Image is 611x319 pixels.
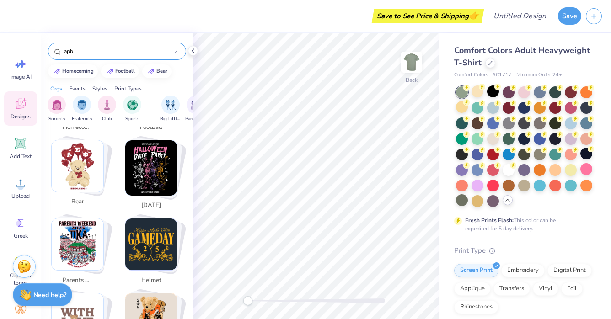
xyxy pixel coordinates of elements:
img: trend_line.gif [53,69,60,74]
div: This color can be expedited for 5 day delivery. [465,216,578,233]
span: Comfort Colors Adult Heavyweight T-Shirt [454,45,590,68]
div: Accessibility label [243,296,252,305]
button: football [101,64,139,78]
img: parents weekend [52,218,103,270]
div: Digital Print [547,264,592,277]
img: trend_line.gif [106,69,113,74]
span: bear [63,197,92,207]
button: Save [558,7,581,25]
div: bear [156,69,167,74]
button: Stack Card Button bear [46,140,115,210]
span: Sports [125,116,139,122]
span: 👉 [469,10,479,21]
div: Applique [454,282,491,296]
button: filter button [160,96,181,122]
span: helmet [136,276,166,285]
div: Foil [561,282,583,296]
span: Comfort Colors [454,71,488,79]
img: Sports Image [127,100,138,110]
img: Big Little Reveal Image [166,100,176,110]
div: filter for Parent's Weekend [185,96,206,122]
button: Stack Card Button halloween [119,140,188,214]
div: filter for Club [98,96,116,122]
div: Orgs [50,85,62,93]
div: filter for Sorority [48,96,66,122]
div: Styles [92,85,107,93]
button: filter button [98,96,116,122]
span: Image AI [10,73,32,80]
img: trend_line.gif [147,69,155,74]
div: Screen Print [454,264,498,277]
div: Vinyl [533,282,558,296]
span: # C1717 [493,71,512,79]
span: Big Little Reveal [160,116,181,122]
button: filter button [48,96,66,122]
div: Events [69,85,86,93]
div: filter for Fraternity [72,96,92,122]
span: Designs [11,113,31,120]
button: filter button [185,96,206,122]
div: filter for Big Little Reveal [160,96,181,122]
button: filter button [72,96,92,122]
div: Embroidery [501,264,545,277]
div: Back [406,76,418,84]
div: Save to See Price & Shipping [374,9,482,23]
strong: Need help? [33,291,66,299]
span: football [136,123,166,132]
img: bear [52,140,103,192]
span: Add Text [10,153,32,160]
div: Transfers [493,282,530,296]
button: Stack Card Button parents weekend [46,218,115,288]
span: homecoming [63,123,92,132]
div: Print Types [114,85,142,93]
input: Try "Alpha" [63,47,174,56]
span: Sorority [48,116,65,122]
div: Rhinestones [454,300,498,314]
span: Greek [14,232,28,239]
button: Stack Card Button helmet [119,218,188,288]
input: Untitled Design [486,7,553,25]
span: parents weekend [63,276,92,285]
strong: Fresh Prints Flash: [465,217,514,224]
button: bear [142,64,172,78]
img: Back [402,53,421,71]
div: Print Type [454,245,593,256]
img: Sorority Image [52,100,62,110]
button: homecoming [48,64,98,78]
img: helmet [125,218,177,270]
span: Parent's Weekend [185,116,206,122]
span: Club [102,116,112,122]
span: Fraternity [72,116,92,122]
span: Minimum Order: 24 + [516,71,562,79]
div: football [115,69,135,74]
img: halloween [125,140,177,196]
span: [DATE] [136,201,166,210]
div: homecoming [62,69,94,74]
button: filter button [123,96,141,122]
img: Fraternity Image [77,100,87,110]
span: Upload [11,192,30,200]
div: filter for Sports [123,96,141,122]
span: Clipart & logos [5,272,36,287]
img: Club Image [102,100,112,110]
img: Parent's Weekend Image [191,100,201,110]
